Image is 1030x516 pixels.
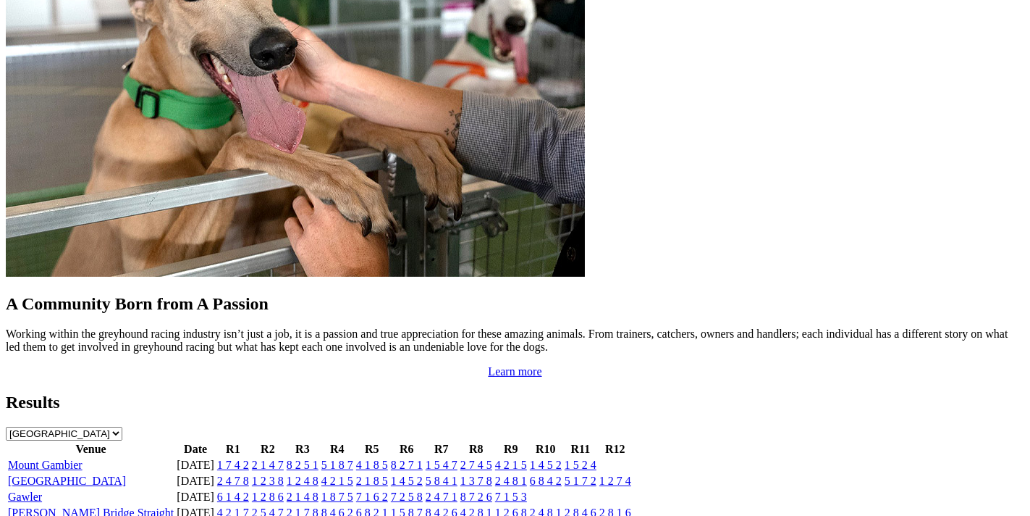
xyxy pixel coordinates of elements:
a: 2 4 7 8 [217,475,249,487]
th: R10 [529,442,562,457]
th: R1 [216,442,250,457]
h2: A Community Born from A Passion [6,294,1024,314]
th: R12 [599,442,632,457]
a: Mount Gambier [8,459,83,471]
th: R3 [286,442,319,457]
a: 4 2 1 5 [495,459,527,471]
a: 1 2 3 8 [252,475,284,487]
a: 1 2 8 6 [252,491,284,503]
a: 4 1 8 5 [356,459,388,471]
a: 1 2 4 8 [287,475,318,487]
a: [GEOGRAPHIC_DATA] [8,475,126,487]
a: 8 2 5 1 [287,459,318,471]
th: R2 [251,442,284,457]
a: 1 4 5 2 [391,475,423,487]
a: Gawler [8,491,42,503]
th: Venue [7,442,174,457]
th: R5 [355,442,389,457]
a: 5 1 8 7 [321,459,353,471]
a: 2 1 4 8 [287,491,318,503]
a: 2 7 4 5 [460,459,492,471]
a: Learn more [488,365,541,378]
h2: Results [6,393,1024,412]
a: 8 2 7 1 [391,459,423,471]
a: 2 4 7 1 [426,491,457,503]
td: [DATE] [176,458,215,473]
a: 1 2 7 4 [599,475,631,487]
a: 2 4 8 1 [495,475,527,487]
a: 1 3 7 8 [460,475,492,487]
a: 2 1 4 7 [252,459,284,471]
th: R6 [390,442,423,457]
a: 1 8 7 5 [321,491,353,503]
th: R8 [460,442,493,457]
a: 5 1 7 2 [565,475,596,487]
a: 6 1 4 2 [217,491,249,503]
a: 7 1 5 3 [495,491,527,503]
a: 6 8 4 2 [530,475,562,487]
a: 7 1 6 2 [356,491,388,503]
p: Working within the greyhound racing industry isn’t just a job, it is a passion and true appreciat... [6,328,1024,354]
a: 1 5 2 4 [565,459,596,471]
th: R7 [425,442,458,457]
a: 2 1 8 5 [356,475,388,487]
a: 5 8 4 1 [426,475,457,487]
th: Date [176,442,215,457]
th: R9 [494,442,528,457]
th: R11 [564,442,597,457]
a: 1 5 4 7 [426,459,457,471]
a: 8 7 2 6 [460,491,492,503]
td: [DATE] [176,490,215,504]
th: R4 [321,442,354,457]
td: [DATE] [176,474,215,488]
a: 4 2 1 5 [321,475,353,487]
a: 1 4 5 2 [530,459,562,471]
a: 7 2 5 8 [391,491,423,503]
a: 1 7 4 2 [217,459,249,471]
